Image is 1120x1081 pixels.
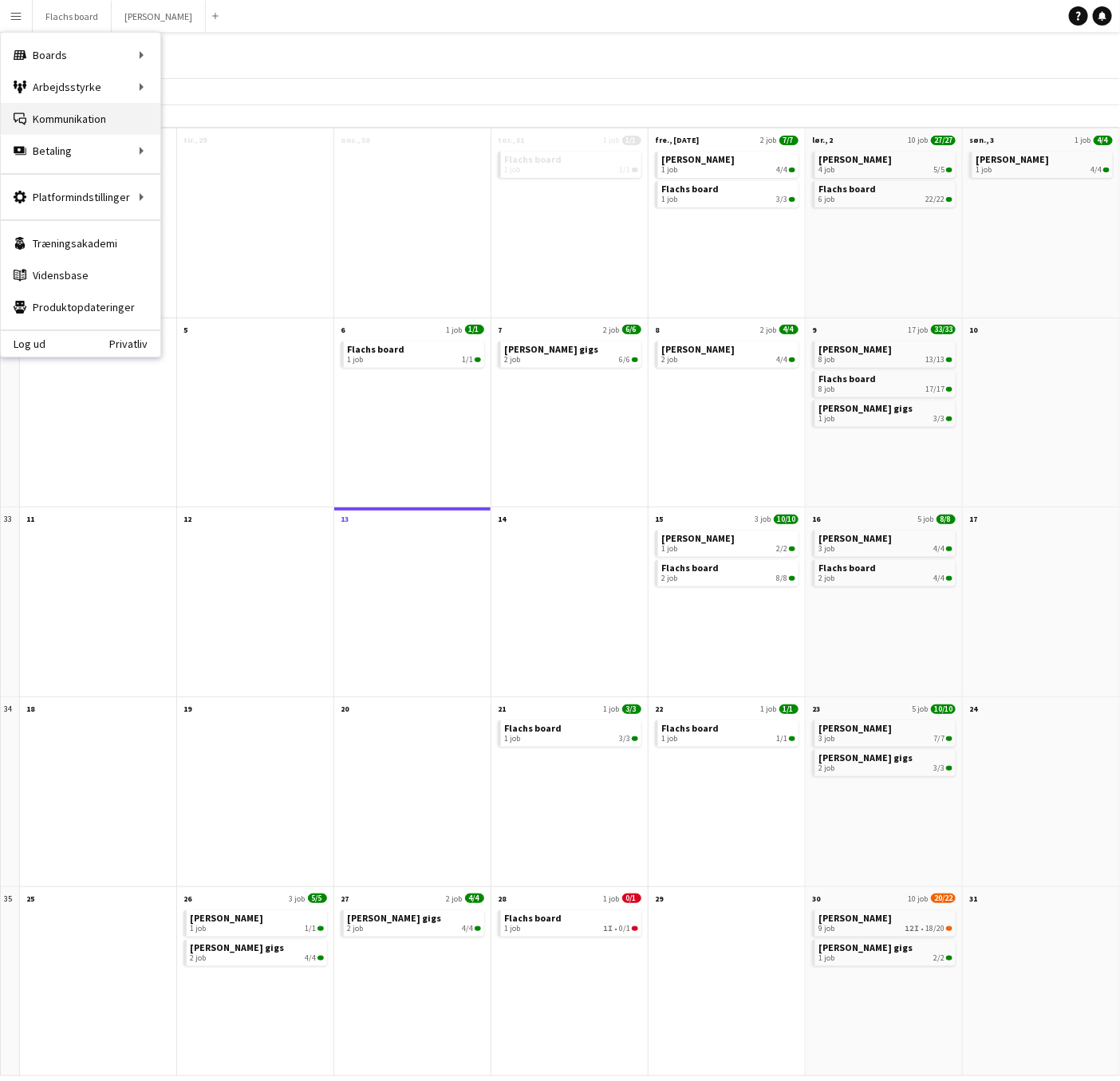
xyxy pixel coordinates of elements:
a: Kommunikation [1,103,160,135]
span: 18 [26,704,34,714]
span: Flachs board [818,562,876,574]
a: [PERSON_NAME]4 job5/5 [818,152,952,175]
span: 4/4 [305,953,316,963]
span: 3/3 [789,197,795,202]
span: 8/8 [789,576,795,581]
span: 31 [969,894,977,904]
span: 4/4 [933,544,945,554]
span: Flachs board [818,373,876,385]
span: 22/22 [946,197,952,202]
a: [PERSON_NAME] gigs2 job4/4 [190,940,324,963]
span: Asger Gigs [818,722,892,734]
span: 1 job [661,195,677,204]
span: 17 job [908,325,928,335]
span: 4/4 [776,355,787,365]
a: Flachs board1 job1I•0/1 [504,910,638,933]
span: 1I [603,924,613,933]
span: 15 [655,514,663,524]
a: [PERSON_NAME]3 job4/4 [818,531,952,554]
span: 1 job [661,165,677,175]
span: 4/4 [1090,165,1102,175]
span: 18/20 [946,926,952,931]
span: 2 job [603,325,619,335]
span: 3/3 [933,414,945,424]
span: Flachs board [347,343,404,355]
span: tir., 29 [183,135,207,145]
a: Flachs board1 job1/1 [504,152,638,175]
a: Flachs board6 job22/22 [818,181,952,204]
span: 5/5 [308,894,327,903]
span: 6/6 [622,325,641,334]
span: 3 job [818,734,834,744]
span: 4/4 [317,956,324,961]
span: 7 [498,325,502,335]
span: 1 job [760,704,776,714]
span: 2 job [818,763,834,773]
span: Hedvig's gigs [504,343,598,355]
span: Asger Gigs [818,912,892,924]
span: 1 job [1075,135,1090,145]
span: 3 job [818,544,834,554]
span: 1/1 [632,168,638,172]
span: 3/3 [622,704,641,714]
span: 3/3 [619,734,630,744]
span: Hedvig's gigs [190,941,284,953]
span: 2 job [818,574,834,583]
span: 1/1 [317,926,324,931]
span: 13/13 [925,355,945,365]
span: 0/1 [619,924,630,933]
span: 1 job [603,704,619,714]
span: 3/3 [933,763,945,773]
span: 6 job [818,195,834,204]
div: Betaling [1,135,160,167]
div: 34 [1,697,20,887]
span: 13 [341,514,349,524]
a: [PERSON_NAME]9 job12I•18/20 [818,910,952,933]
a: [PERSON_NAME]1 job1/1 [190,910,324,933]
a: Produktopdateringer [1,291,160,323]
span: 5/5 [933,165,945,175]
span: 7/7 [779,136,799,145]
span: 3 job [755,514,771,524]
span: 21 [498,704,506,714]
div: • [504,924,638,933]
span: 8/8 [937,515,956,524]
span: 4/4 [475,926,481,931]
a: [PERSON_NAME]1 job4/4 [661,152,795,175]
span: 1 job [603,894,619,904]
span: Hedvig's gigs [347,912,441,924]
span: 1 job [504,734,520,744]
span: 25 [26,894,34,904]
span: 1/1 [789,736,795,741]
span: 6 [341,325,345,335]
span: 3/3 [632,736,638,741]
span: 20/22 [931,894,956,903]
span: 2/2 [789,546,795,551]
a: [PERSON_NAME] gigs1 job3/3 [818,400,952,424]
span: 2 job [661,574,677,583]
span: 27 [341,894,349,904]
span: 1/1 [776,734,787,744]
span: Asger Gigs [661,532,735,544]
span: 24 [969,704,977,714]
span: 1 job [504,165,520,175]
span: 0/1 [632,926,638,931]
div: 32 [1,318,20,508]
a: [PERSON_NAME] gigs2 job4/4 [347,910,481,933]
span: 2 job [661,355,677,365]
span: 4/4 [1094,136,1113,145]
span: lør., 2 [812,135,833,145]
span: 4/4 [779,325,799,334]
a: [PERSON_NAME] gigs2 job3/3 [818,750,952,773]
span: 13/13 [946,357,952,362]
span: 4 job [818,165,834,175]
a: [PERSON_NAME]2 job4/4 [661,341,795,365]
div: • [818,924,952,933]
span: 10 [969,325,977,335]
span: 2/2 [933,953,945,963]
span: Flachs board [661,722,719,734]
span: 3/3 [946,416,952,421]
span: 27/27 [931,136,956,145]
a: Flachs board1 job1/1 [347,341,481,365]
span: 10/10 [931,704,956,714]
